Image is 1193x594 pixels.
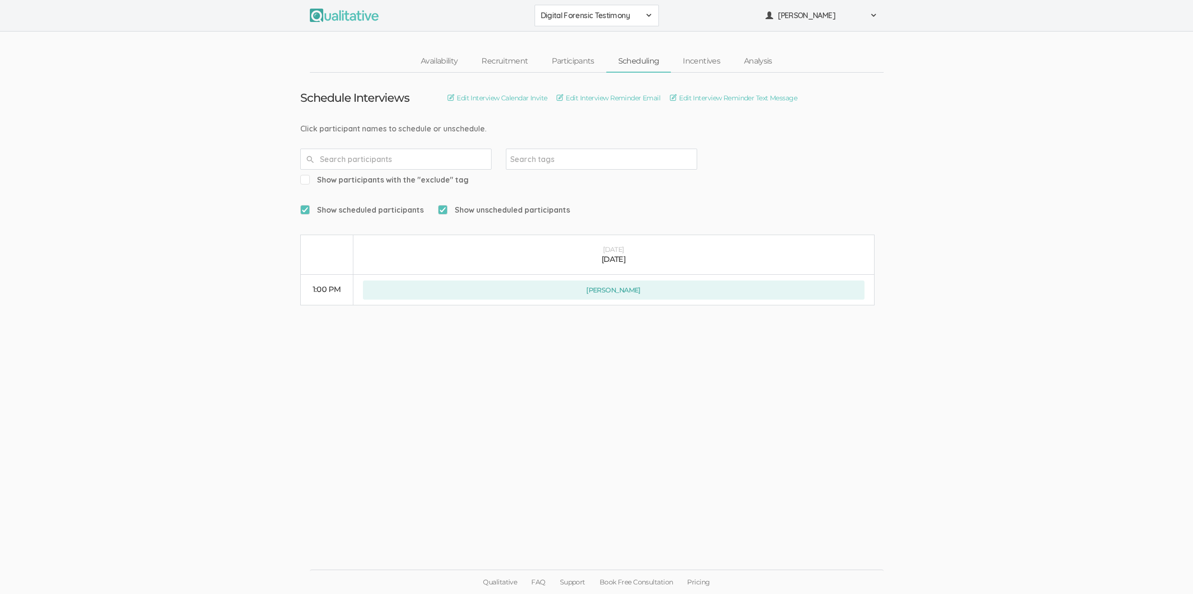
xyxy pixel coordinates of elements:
[363,245,865,254] div: [DATE]
[670,93,797,103] a: Edit Interview Reminder Text Message
[363,281,865,300] button: [PERSON_NAME]
[759,5,884,26] button: [PERSON_NAME]
[557,93,660,103] a: Edit Interview Reminder Email
[524,570,552,594] a: FAQ
[310,9,379,22] img: Qualitative
[300,174,469,185] span: Show participants with the "exclude" tag
[438,205,570,216] span: Show unscheduled participants
[541,10,640,21] span: Digital Forensic Testimony
[535,5,659,26] button: Digital Forensic Testimony
[680,570,717,594] a: Pricing
[300,92,410,104] h3: Schedule Interviews
[300,123,893,134] div: Click participant names to schedule or unschedule.
[470,51,540,72] a: Recruitment
[448,93,547,103] a: Edit Interview Calendar Invite
[300,205,424,216] span: Show scheduled participants
[540,51,606,72] a: Participants
[1145,548,1193,594] iframe: Chat Widget
[363,254,865,265] div: [DATE]
[592,570,680,594] a: Book Free Consultation
[778,10,864,21] span: [PERSON_NAME]
[300,149,492,170] input: Search participants
[553,570,592,594] a: Support
[310,284,343,295] div: 1:00 PM
[510,153,570,165] input: Search tags
[409,51,470,72] a: Availability
[732,51,784,72] a: Analysis
[671,51,732,72] a: Incentives
[606,51,671,72] a: Scheduling
[476,570,524,594] a: Qualitative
